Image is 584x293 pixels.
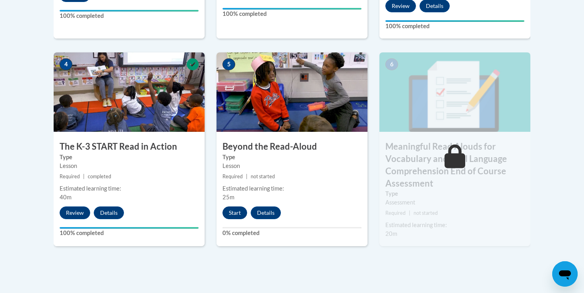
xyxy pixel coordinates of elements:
div: Your progress [385,20,524,22]
img: Course Image [54,52,205,132]
div: Lesson [222,162,362,170]
span: 6 [385,58,398,70]
div: Your progress [60,10,199,12]
h3: Meaningful Read Alouds for Vocabulary and Oral Language Comprehension End of Course Assessment [379,141,530,189]
label: 100% completed [222,10,362,18]
div: Estimated learning time: [60,184,199,193]
button: Start [222,206,247,219]
div: Lesson [60,162,199,170]
span: 4 [60,58,72,70]
h3: Beyond the Read-Aloud [217,141,367,153]
span: not started [414,210,438,216]
iframe: Button to launch messaging window [552,261,578,287]
span: 40m [60,194,72,200]
span: | [246,173,248,179]
label: Type [60,153,199,162]
span: not started [251,173,275,179]
label: Type [222,153,362,162]
div: Estimated learning time: [385,221,524,229]
label: 0% completed [222,229,362,237]
span: 25m [222,194,234,200]
h3: The K-3 START Read in Action [54,141,205,153]
span: 5 [222,58,235,70]
span: | [83,173,85,179]
label: Type [385,189,524,198]
label: 100% completed [60,229,199,237]
span: Required [385,210,406,216]
div: Assessment [385,198,524,207]
label: 100% completed [60,12,199,20]
button: Review [60,206,90,219]
img: Course Image [217,52,367,132]
button: Details [94,206,124,219]
span: 20m [385,230,397,237]
div: Your progress [222,8,362,10]
div: Estimated learning time: [222,184,362,193]
div: Your progress [60,227,199,229]
button: Details [251,206,281,219]
label: 100% completed [385,22,524,31]
img: Course Image [379,52,530,132]
span: | [409,210,410,216]
span: Required [60,173,80,179]
span: Required [222,173,243,179]
span: completed [88,173,111,179]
